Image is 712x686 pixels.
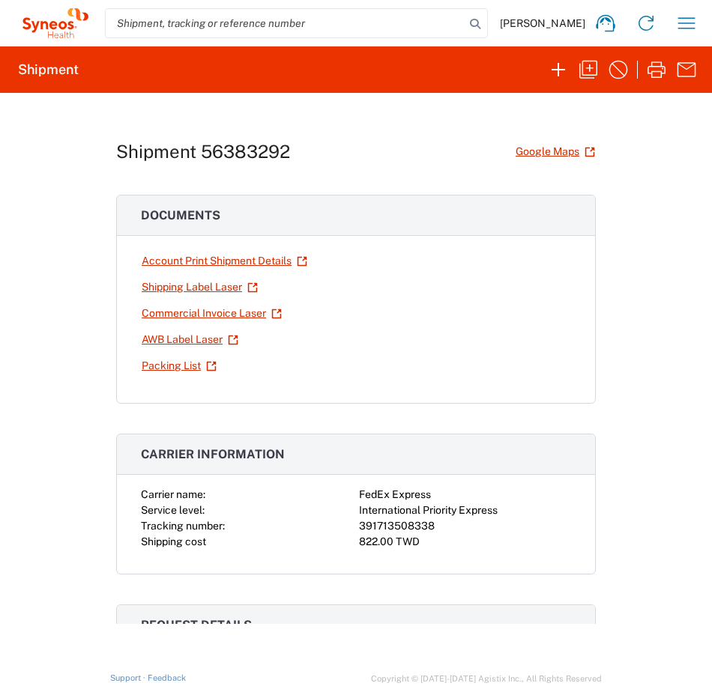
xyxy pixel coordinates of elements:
span: Service level: [141,504,205,516]
div: 822.00 TWD [359,534,571,550]
a: Account Print Shipment Details [141,248,308,274]
a: Feedback [148,673,186,682]
span: [PERSON_NAME] [500,16,585,30]
div: 391713508338 [359,518,571,534]
a: Shipping Label Laser [141,274,259,300]
span: Carrier name: [141,488,205,500]
h1: Shipment 56383292 [116,141,290,163]
input: Shipment, tracking or reference number [106,9,465,37]
span: Request details [141,618,252,632]
span: Shipping cost [141,535,206,547]
a: Packing List [141,353,217,379]
span: Documents [141,208,220,222]
span: Copyright © [DATE]-[DATE] Agistix Inc., All Rights Reserved [371,672,602,685]
div: International Priority Express [359,503,571,518]
span: Tracking number: [141,520,225,532]
a: Support [110,673,148,682]
a: Commercial Invoice Laser [141,300,283,327]
a: AWB Label Laser [141,327,239,353]
span: Carrier information [141,447,285,461]
div: FedEx Express [359,487,571,503]
h2: Shipment [18,61,79,79]
a: Google Maps [515,139,596,165]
